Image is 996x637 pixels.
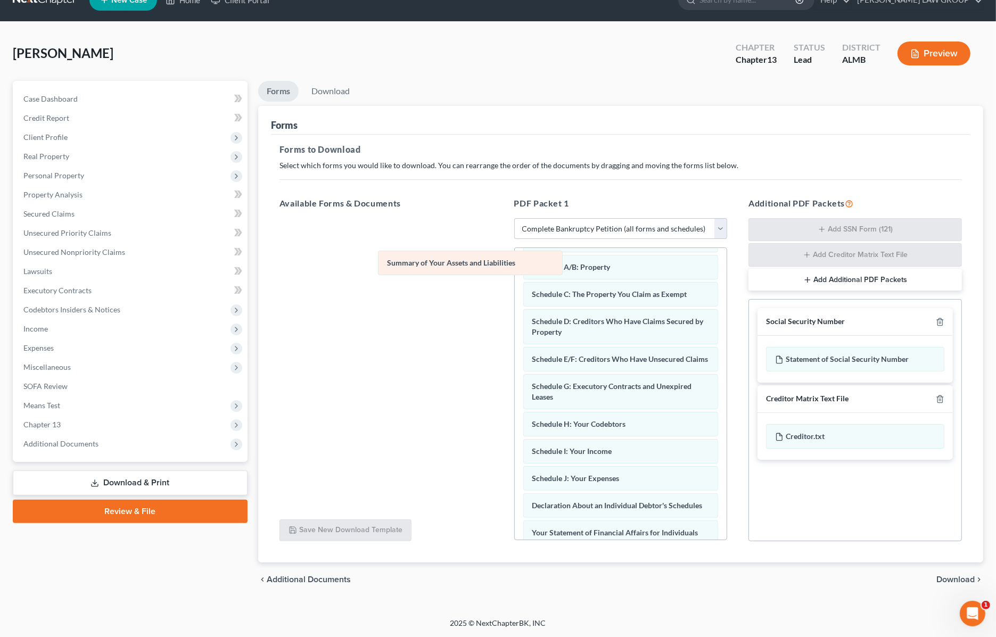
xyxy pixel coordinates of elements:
[736,42,777,54] div: Chapter
[767,54,777,64] span: 13
[23,382,68,391] span: SOFA Review
[23,94,78,103] span: Case Dashboard
[532,317,704,336] span: Schedule D: Creditors Who Have Claims Secured by Property
[23,401,60,410] span: Means Test
[258,81,299,102] a: Forms
[15,89,248,109] a: Case Dashboard
[532,419,626,428] span: Schedule H: Your Codebtors
[15,243,248,262] a: Unsecured Nonpriority Claims
[23,286,92,295] span: Executory Contracts
[387,258,515,267] span: Summary of Your Assets and Liabilities
[23,420,61,429] span: Chapter 13
[279,519,411,542] button: Save New Download Template
[748,269,962,291] button: Add Additional PDF Packets
[13,470,248,495] a: Download & Print
[279,160,962,171] p: Select which forms you would like to download. You can rearrange the order of the documents by dr...
[15,377,248,396] a: SOFA Review
[842,54,880,66] div: ALMB
[748,218,962,242] button: Add SSN Form (121)
[23,133,68,142] span: Client Profile
[23,267,52,276] span: Lawsuits
[794,54,825,66] div: Lead
[936,575,983,584] button: Download chevron_right
[842,42,880,54] div: District
[15,204,248,224] a: Secured Claims
[960,601,985,626] iframe: Intercom live chat
[23,209,75,218] span: Secured Claims
[532,262,611,271] span: Schedule A/B: Property
[15,224,248,243] a: Unsecured Priority Claims
[982,601,990,609] span: 1
[23,362,71,371] span: Miscellaneous
[13,500,248,523] a: Review & File
[766,347,944,371] div: Statement of Social Security Number
[303,81,358,102] a: Download
[532,446,612,456] span: Schedule I: Your Income
[267,575,351,584] span: Additional Documents
[195,618,802,637] div: 2025 © NextChapterBK, INC
[748,243,962,267] button: Add Creditor Matrix Text File
[13,45,113,61] span: [PERSON_NAME]
[15,109,248,128] a: Credit Report
[898,42,970,65] button: Preview
[23,439,98,448] span: Additional Documents
[23,171,84,180] span: Personal Property
[766,317,845,327] div: Social Security Number
[279,143,962,156] h5: Forms to Download
[766,424,944,449] div: Creditor.txt
[23,113,69,122] span: Credit Report
[23,305,120,314] span: Codebtors Insiders & Notices
[23,190,83,199] span: Property Analysis
[15,281,248,300] a: Executory Contracts
[532,289,687,299] span: Schedule C: The Property You Claim as Exempt
[258,575,267,584] i: chevron_left
[748,197,962,210] h5: Additional PDF Packets
[794,42,825,54] div: Status
[532,354,709,363] span: Schedule E/F: Creditors Who Have Unsecured Claims
[532,382,692,401] span: Schedule G: Executory Contracts and Unexpired Leases
[279,197,493,210] h5: Available Forms & Documents
[23,152,69,161] span: Real Property
[15,185,248,204] a: Property Analysis
[23,247,125,257] span: Unsecured Nonpriority Claims
[514,197,728,210] h5: PDF Packet 1
[23,324,48,333] span: Income
[15,262,248,281] a: Lawsuits
[766,394,849,404] div: Creditor Matrix Text File
[271,119,298,131] div: Forms
[975,575,983,584] i: chevron_right
[532,501,703,510] span: Declaration About an Individual Debtor's Schedules
[258,575,351,584] a: chevron_left Additional Documents
[23,228,111,237] span: Unsecured Priority Claims
[532,528,698,548] span: Your Statement of Financial Affairs for Individuals Filing for Bankruptcy
[532,474,620,483] span: Schedule J: Your Expenses
[736,54,777,66] div: Chapter
[936,575,975,584] span: Download
[23,343,54,352] span: Expenses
